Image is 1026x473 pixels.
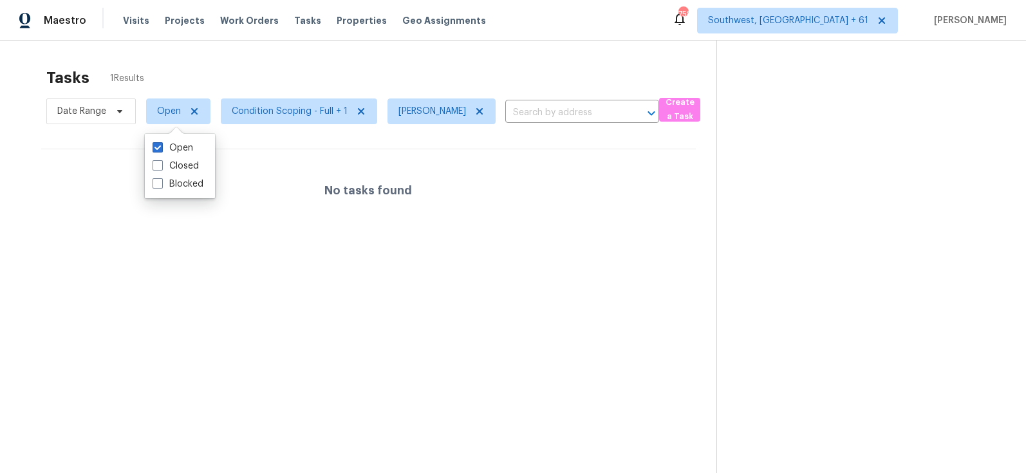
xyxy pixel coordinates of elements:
span: Maestro [44,14,86,27]
span: Condition Scoping - Full + 1 [232,105,348,118]
input: Search by address [505,103,623,123]
span: [PERSON_NAME] [929,14,1007,27]
span: [PERSON_NAME] [398,105,466,118]
span: Work Orders [220,14,279,27]
span: Projects [165,14,205,27]
button: Open [642,104,660,122]
label: Closed [153,160,199,172]
h2: Tasks [46,71,89,84]
span: Southwest, [GEOGRAPHIC_DATA] + 61 [708,14,868,27]
span: Date Range [57,105,106,118]
label: Blocked [153,178,203,190]
h4: No tasks found [324,184,412,197]
span: Geo Assignments [402,14,486,27]
span: Visits [123,14,149,27]
span: Tasks [294,16,321,25]
label: Open [153,142,193,154]
button: Create a Task [659,98,700,122]
span: Create a Task [666,95,694,125]
span: Open [157,105,181,118]
span: 1 Results [110,72,144,85]
span: Properties [337,14,387,27]
div: 758 [678,8,687,21]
